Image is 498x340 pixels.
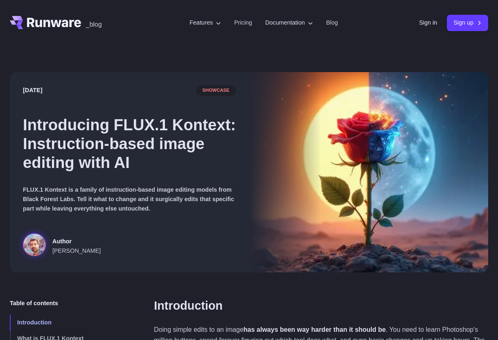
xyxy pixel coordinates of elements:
h1: Introducing FLUX.1 Kontext: Instruction-based image editing with AI [23,116,236,172]
a: Blog [326,18,338,27]
p: FLUX.1 Kontext is a family of instruction-based image editing models from Black Forest Labs. Tell... [23,185,236,213]
span: Introduction [17,319,52,326]
strong: has always been way harder than it should be [243,326,386,333]
img: Surreal rose in a desert landscape, split between day and night with the sun and moon aligned beh... [249,72,489,272]
span: showcase [196,85,236,96]
span: [PERSON_NAME] [52,246,101,256]
a: Introduction [154,299,223,313]
a: Sign in [419,18,437,27]
a: Introduction [10,315,128,331]
span: Author [52,237,101,246]
a: Go to / [10,16,81,29]
a: _blog [86,16,102,29]
span: Table of contents [10,299,58,308]
label: Documentation [265,18,313,27]
label: Features [189,18,221,27]
a: Surreal rose in a desert landscape, split between day and night with the sun and moon aligned beh... [23,233,101,259]
span: _blog [86,21,102,28]
a: Pricing [234,18,252,27]
time: [DATE] [23,86,43,95]
a: Sign up [447,15,488,31]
